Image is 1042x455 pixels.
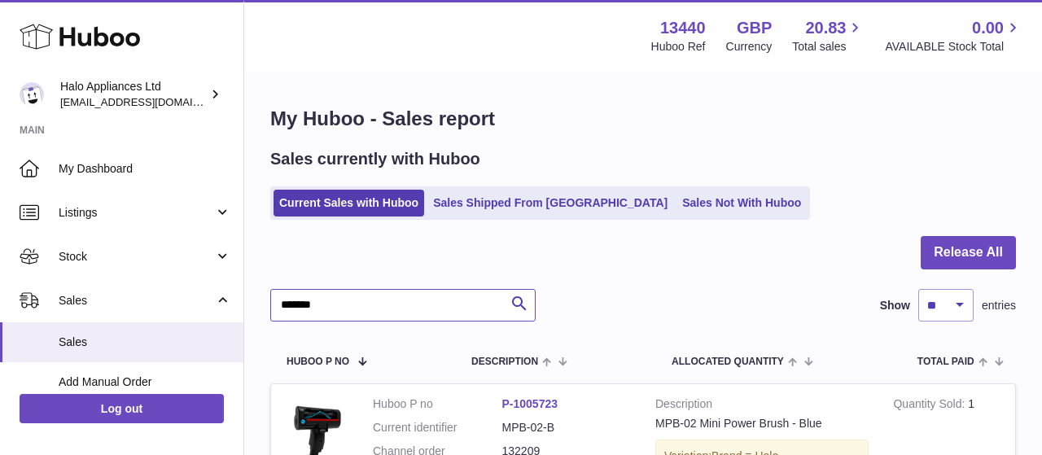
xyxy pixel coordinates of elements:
dt: Huboo P no [373,396,502,412]
span: entries [982,298,1016,313]
a: Sales Shipped From [GEOGRAPHIC_DATA] [427,190,673,217]
strong: 13440 [660,17,706,39]
span: Huboo P no [287,357,349,367]
a: Log out [20,394,224,423]
dt: Current identifier [373,420,502,435]
strong: Quantity Sold [893,397,968,414]
button: Release All [921,236,1016,269]
strong: GBP [737,17,772,39]
span: ALLOCATED Quantity [672,357,784,367]
div: Currency [726,39,773,55]
span: Add Manual Order [59,374,231,390]
div: MPB-02 Mini Power Brush - Blue [655,416,869,431]
div: Huboo Ref [651,39,706,55]
span: Sales [59,335,231,350]
a: Current Sales with Huboo [274,190,424,217]
span: Listings [59,205,214,221]
a: 0.00 AVAILABLE Stock Total [885,17,1022,55]
span: AVAILABLE Stock Total [885,39,1022,55]
a: 20.83 Total sales [792,17,865,55]
dd: MPB-02-B [502,420,632,435]
label: Show [880,298,910,313]
span: My Dashboard [59,161,231,177]
span: Total sales [792,39,865,55]
h1: My Huboo - Sales report [270,106,1016,132]
strong: Description [655,396,869,416]
span: Stock [59,249,214,265]
span: [EMAIL_ADDRESS][DOMAIN_NAME] [60,95,239,108]
span: 20.83 [805,17,846,39]
span: 0.00 [972,17,1004,39]
span: Total paid [917,357,974,367]
a: P-1005723 [502,397,558,410]
a: Sales Not With Huboo [676,190,807,217]
div: Halo Appliances Ltd [60,79,207,110]
span: Description [471,357,538,367]
h2: Sales currently with Huboo [270,148,480,170]
img: internalAdmin-13440@internal.huboo.com [20,82,44,107]
span: Sales [59,293,214,308]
